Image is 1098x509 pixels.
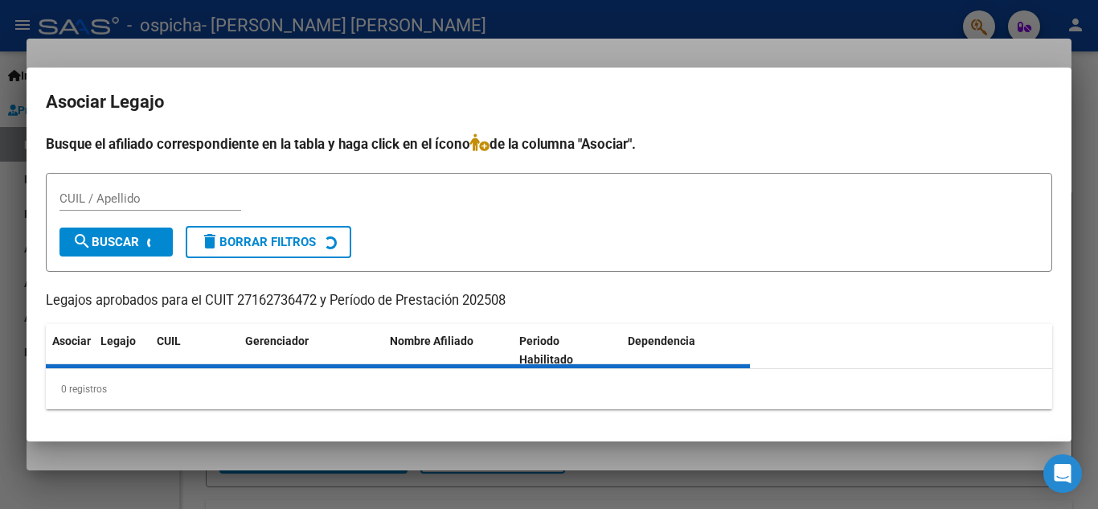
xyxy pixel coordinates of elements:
div: 0 registros [46,369,1052,409]
datatable-header-cell: CUIL [150,324,239,377]
span: Dependencia [628,335,695,347]
datatable-header-cell: Periodo Habilitado [513,324,621,377]
span: Nombre Afiliado [390,335,473,347]
h2: Asociar Legajo [46,87,1052,117]
div: Open Intercom Messenger [1043,454,1082,493]
p: Legajos aprobados para el CUIT 27162736472 y Período de Prestación 202508 [46,291,1052,311]
button: Buscar [59,228,173,257]
datatable-header-cell: Asociar [46,324,94,377]
span: Borrar Filtros [200,235,316,249]
datatable-header-cell: Nombre Afiliado [383,324,513,377]
mat-icon: search [72,232,92,251]
datatable-header-cell: Legajo [94,324,150,377]
mat-icon: delete [200,232,219,251]
span: Gerenciador [245,335,309,347]
span: Periodo Habilitado [519,335,573,366]
span: Asociar [52,335,91,347]
span: Legajo [100,335,136,347]
span: Buscar [72,235,139,249]
h4: Busque el afiliado correspondiente en la tabla y haga click en el ícono de la columna "Asociar". [46,133,1052,154]
datatable-header-cell: Dependencia [621,324,751,377]
span: CUIL [157,335,181,347]
datatable-header-cell: Gerenciador [239,324,383,377]
button: Borrar Filtros [186,226,351,258]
